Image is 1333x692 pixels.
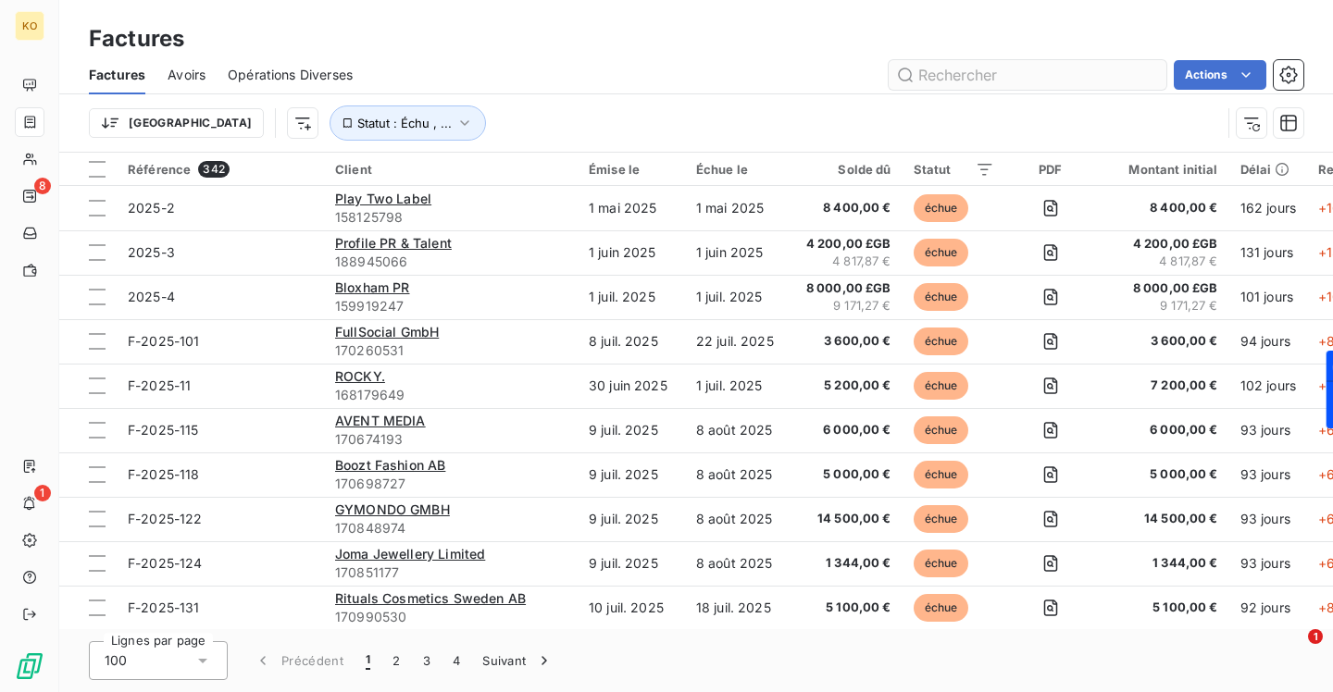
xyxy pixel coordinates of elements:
[128,162,191,177] span: Référence
[804,199,891,217] span: 8 400,00 €
[804,599,891,617] span: 5 100,00 €
[15,11,44,41] div: KO
[589,162,674,177] div: Émise le
[578,408,685,452] td: 9 juil. 2025
[578,541,685,586] td: 9 juil. 2025
[1229,408,1307,452] td: 93 jours
[1240,162,1296,177] div: Délai
[335,519,567,538] span: 170848974
[1106,421,1217,439] span: 6 000,00 €
[335,162,567,177] div: Client
[578,452,685,497] td: 9 juil. 2025
[1229,230,1307,275] td: 131 jours
[381,641,411,680] button: 2
[804,162,891,177] div: Solde dû
[128,377,191,393] span: F-2025-11
[1229,452,1307,497] td: 93 jours
[1106,599,1217,617] span: 5 100,00 €
[89,22,184,56] h3: Factures
[335,563,567,582] span: 170851177
[442,641,471,680] button: 4
[330,105,486,141] button: Statut : Échu , ...
[889,60,1166,90] input: Rechercher
[335,501,450,517] span: GYMONDO GMBH
[685,275,792,319] td: 1 juil. 2025
[1106,162,1217,177] div: Montant initial
[412,641,442,680] button: 3
[128,422,199,438] span: F-2025-115
[128,200,175,216] span: 2025-2
[128,599,200,615] span: F-2025-131
[578,319,685,364] td: 8 juil. 2025
[1106,235,1217,253] span: 4 200,00 £GB
[128,511,203,526] span: F-2025-122
[685,364,792,408] td: 1 juil. 2025
[1229,541,1307,586] td: 93 jours
[335,235,452,251] span: Profile PR & Talent
[914,372,969,400] span: échue
[578,586,685,630] td: 10 juil. 2025
[804,253,891,271] span: 4 817,87 €
[89,66,145,84] span: Factures
[1106,377,1217,395] span: 7 200,00 €
[128,333,200,349] span: F-2025-101
[804,297,891,315] span: 9 171,27 €
[696,162,781,177] div: Échue le
[1106,465,1217,484] span: 5 000,00 €
[1106,554,1217,573] span: 1 344,00 €
[914,327,969,355] span: échue
[1229,364,1307,408] td: 102 jours
[1174,60,1266,90] button: Actions
[89,108,264,138] button: [GEOGRAPHIC_DATA]
[914,283,969,311] span: échue
[34,178,51,194] span: 8
[1016,162,1084,177] div: PDF
[366,651,370,670] span: 1
[1106,279,1217,298] span: 8 000,00 £GB
[578,497,685,541] td: 9 juil. 2025
[685,319,792,364] td: 22 juil. 2025
[804,279,891,298] span: 8 000,00 £GB
[1106,510,1217,528] span: 14 500,00 €
[335,279,410,295] span: Bloxham PR
[335,413,426,428] span: AVENT MEDIA
[914,594,969,622] span: échue
[1270,629,1314,673] iframe: Intercom live chat
[914,239,969,266] span: échue
[914,505,969,533] span: échue
[804,235,891,253] span: 4 200,00 £GB
[1229,586,1307,630] td: 92 jours
[578,230,685,275] td: 1 juin 2025
[335,368,385,384] span: ROCKY.
[685,408,792,452] td: 8 août 2025
[243,641,355,680] button: Précédent
[914,162,994,177] div: Statut
[914,194,969,222] span: échue
[168,66,206,84] span: Avoirs
[685,452,792,497] td: 8 août 2025
[128,244,175,260] span: 2025-3
[34,485,51,501] span: 1
[357,116,452,130] span: Statut : Échu , ...
[198,161,229,178] span: 342
[1229,497,1307,541] td: 93 jours
[228,66,353,84] span: Opérations Diverses
[335,475,567,493] span: 170698727
[128,289,175,304] span: 2025-4
[1229,319,1307,364] td: 94 jours
[1106,332,1217,351] span: 3 600,00 €
[685,230,792,275] td: 1 juin 2025
[335,341,567,360] span: 170260531
[1106,253,1217,271] span: 4 817,87 €
[804,554,891,573] span: 1 344,00 €
[804,465,891,484] span: 5 000,00 €
[335,324,439,340] span: FullSocial GmbH
[105,651,127,670] span: 100
[1229,275,1307,319] td: 101 jours
[335,208,567,227] span: 158125798
[578,275,685,319] td: 1 juil. 2025
[804,377,891,395] span: 5 200,00 €
[685,186,792,230] td: 1 mai 2025
[685,497,792,541] td: 8 août 2025
[1106,297,1217,315] span: 9 171,27 €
